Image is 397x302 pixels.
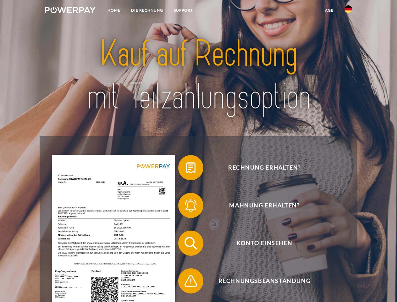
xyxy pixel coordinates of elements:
a: Home [102,5,126,16]
span: Mahnung erhalten? [187,193,341,218]
img: logo-powerpay-white.svg [45,7,96,13]
img: qb_bell.svg [183,198,199,213]
button: Rechnungsbeanstandung [178,268,342,294]
a: DIE RECHNUNG [126,5,168,16]
img: qb_warning.svg [183,273,199,289]
img: de [345,5,352,13]
span: Konto einsehen [187,231,341,256]
a: agb [320,5,339,16]
img: qb_search.svg [183,235,199,251]
img: qb_bill.svg [183,160,199,176]
span: Rechnungsbeanstandung [187,268,341,294]
button: Mahnung erhalten? [178,193,342,218]
span: Rechnung erhalten? [187,155,341,180]
button: Konto einsehen [178,231,342,256]
img: title-powerpay_de.svg [60,30,337,120]
button: Rechnung erhalten? [178,155,342,180]
a: SUPPORT [168,5,198,16]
